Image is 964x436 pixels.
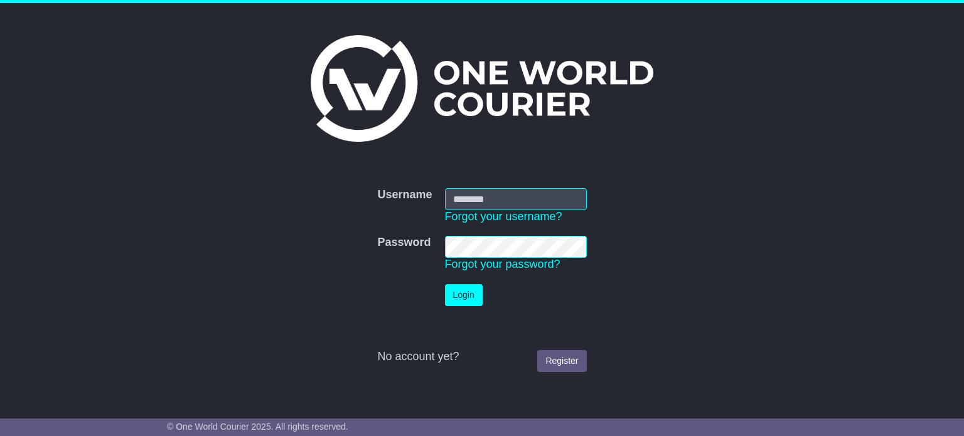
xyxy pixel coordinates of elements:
[377,188,432,202] label: Username
[445,210,562,223] a: Forgot your username?
[537,350,586,372] a: Register
[377,236,431,250] label: Password
[377,350,586,364] div: No account yet?
[445,284,483,306] button: Login
[311,35,653,142] img: One World
[167,422,348,432] span: © One World Courier 2025. All rights reserved.
[445,258,560,270] a: Forgot your password?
